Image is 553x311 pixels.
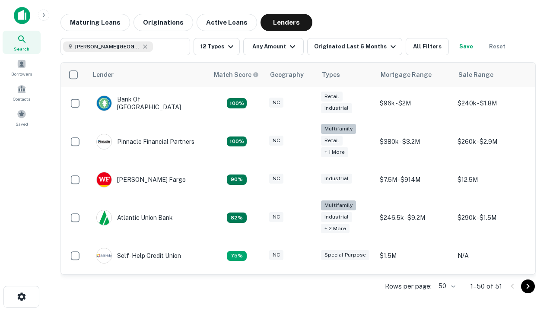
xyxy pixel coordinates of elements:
td: $240k - $1.8M [453,87,531,120]
button: All Filters [406,38,449,55]
a: Saved [3,106,41,129]
div: Retail [321,136,343,146]
button: 12 Types [194,38,240,55]
td: $1.5M [375,239,453,272]
button: Active Loans [197,14,257,31]
div: Mortgage Range [381,70,432,80]
div: Multifamily [321,200,356,210]
span: Saved [16,121,28,127]
div: Originated Last 6 Months [314,41,398,52]
th: Sale Range [453,63,531,87]
img: capitalize-icon.png [14,7,30,24]
button: Lenders [261,14,312,31]
div: Retail [321,92,343,102]
div: Sale Range [458,70,493,80]
div: NC [269,250,283,260]
div: Matching Properties: 11, hasApolloMatch: undefined [227,213,247,223]
div: NC [269,212,283,222]
div: NC [269,98,283,108]
a: Contacts [3,81,41,104]
div: Atlantic Union Bank [96,210,173,225]
th: Mortgage Range [375,63,453,87]
th: Geography [265,63,317,87]
td: $290k - $1.5M [453,196,531,240]
td: $12.5M [453,163,531,196]
div: Lender [93,70,114,80]
button: Save your search to get updates of matches that match your search criteria. [452,38,480,55]
div: Types [322,70,340,80]
img: picture [97,134,111,149]
div: NC [269,174,283,184]
div: 50 [435,280,457,292]
div: Matching Properties: 14, hasApolloMatch: undefined [227,98,247,108]
img: picture [97,96,111,111]
span: Borrowers [11,70,32,77]
div: Matching Properties: 10, hasApolloMatch: undefined [227,251,247,261]
div: Bank Of [GEOGRAPHIC_DATA] [96,95,200,111]
h6: Match Score [214,70,257,79]
img: picture [97,172,111,187]
p: 1–50 of 51 [470,281,502,292]
p: Rows per page: [385,281,432,292]
div: + 2 more [321,224,350,234]
button: Maturing Loans [60,14,130,31]
th: Capitalize uses an advanced AI algorithm to match your search with the best lender. The match sco... [209,63,265,87]
div: Matching Properties: 24, hasApolloMatch: undefined [227,136,247,147]
td: $260k - $2.9M [453,120,531,163]
img: picture [97,210,111,225]
div: Industrial [321,103,352,113]
td: $7.5M - $914M [375,163,453,196]
td: $380k - $3.2M [375,120,453,163]
td: $96k - $2M [375,87,453,120]
img: picture [97,248,111,263]
th: Types [317,63,375,87]
button: Any Amount [243,38,304,55]
div: Special Purpose [321,250,369,260]
span: Contacts [13,95,30,102]
div: [PERSON_NAME] Fargo [96,172,186,187]
button: Originations [133,14,193,31]
div: Self-help Credit Union [96,248,181,263]
div: Pinnacle Financial Partners [96,134,194,149]
button: Reset [483,38,511,55]
a: Search [3,31,41,54]
div: Industrial [321,174,352,184]
div: + 1 more [321,147,348,157]
div: NC [269,136,283,146]
div: Multifamily [321,124,356,134]
a: Borrowers [3,56,41,79]
button: Originated Last 6 Months [307,38,402,55]
button: Go to next page [521,279,535,293]
span: Search [14,45,29,52]
div: Matching Properties: 12, hasApolloMatch: undefined [227,175,247,185]
div: Industrial [321,212,352,222]
th: Lender [88,63,209,87]
iframe: Chat Widget [510,214,553,256]
div: Geography [270,70,304,80]
td: $246.5k - $9.2M [375,196,453,240]
td: N/A [453,239,531,272]
div: Capitalize uses an advanced AI algorithm to match your search with the best lender. The match sco... [214,70,259,79]
span: [PERSON_NAME][GEOGRAPHIC_DATA], [GEOGRAPHIC_DATA] [75,43,140,51]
